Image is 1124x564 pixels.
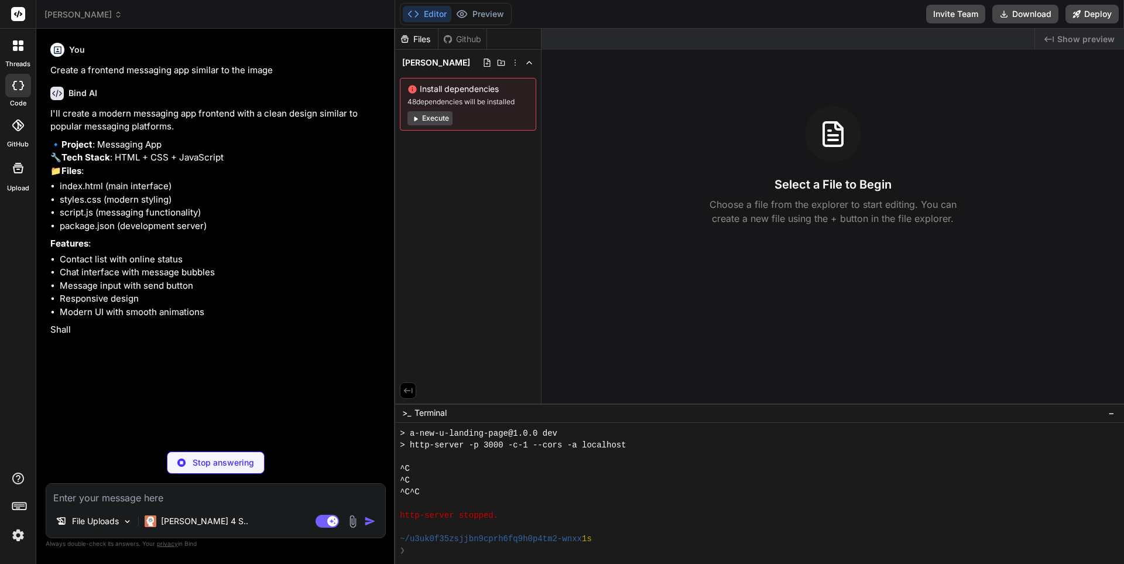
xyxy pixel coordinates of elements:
label: Upload [7,183,29,193]
span: Show preview [1057,33,1115,45]
div: Github [438,33,486,45]
strong: Features [50,238,88,249]
img: Pick Models [122,517,132,527]
span: 1s [582,533,592,545]
li: Message input with send button [60,279,383,293]
button: Editor [403,6,451,22]
label: threads [5,59,30,69]
img: Claude 4 Sonnet [145,515,156,527]
h3: Select a File to Begin [775,176,892,193]
p: 🔹 : Messaging App 🔧 : HTML + CSS + JavaScript 📁 : [50,138,383,178]
button: Invite Team [926,5,985,23]
span: [PERSON_NAME] [44,9,122,20]
li: script.js (messaging functionality) [60,206,383,220]
span: [PERSON_NAME] [402,57,470,69]
strong: Files [61,165,81,176]
span: − [1108,407,1115,419]
h6: Bind AI [68,87,97,99]
p: I'll create a modern messaging app frontend with a clean design similar to popular messaging plat... [50,107,383,134]
span: ❯ [400,545,405,556]
span: http-server stopped. [400,510,498,521]
h6: You [69,44,85,56]
span: ~/u3uk0f35zsjjbn9cprh6fq9h0p4tm2-wnxx [400,533,582,545]
button: Preview [451,6,509,22]
label: GitHub [7,139,29,149]
span: Terminal [414,407,447,419]
li: styles.css (modern styling) [60,193,383,207]
p: [PERSON_NAME] 4 S.. [161,515,248,527]
li: index.html (main interface) [60,180,383,193]
span: 48 dependencies will be installed [407,97,529,107]
p: : [50,237,383,251]
div: Files [395,33,438,45]
li: Responsive design [60,292,383,306]
span: >_ [402,407,411,419]
button: − [1106,404,1117,422]
p: Create a frontend messaging app similar to the image [50,64,383,77]
img: icon [364,515,376,527]
label: code [10,98,26,108]
strong: Tech Stack [61,152,110,163]
p: File Uploads [72,515,119,527]
button: Deploy [1065,5,1119,23]
strong: Project [61,139,92,150]
span: ^C^C [400,486,420,498]
span: > a-new-u-landing-page@1.0.0 dev [400,428,557,439]
p: Shall [50,323,383,337]
img: settings [8,525,28,545]
p: Always double-check its answers. Your in Bind [46,538,386,549]
li: Modern UI with smooth animations [60,306,383,319]
span: privacy [157,540,178,547]
li: package.json (development server) [60,220,383,233]
button: Execute [407,111,453,125]
span: > http-server -p 3000 -c-1 --cors -a localhost [400,439,626,451]
button: Download [992,5,1058,23]
span: ^C [400,474,410,486]
li: Chat interface with message bubbles [60,266,383,279]
li: Contact list with online status [60,253,383,266]
span: Install dependencies [407,83,529,95]
p: Choose a file from the explorer to start editing. You can create a new file using the + button in... [702,197,964,225]
span: ^C [400,463,410,474]
p: Stop answering [193,457,254,469]
img: attachment [346,515,359,528]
